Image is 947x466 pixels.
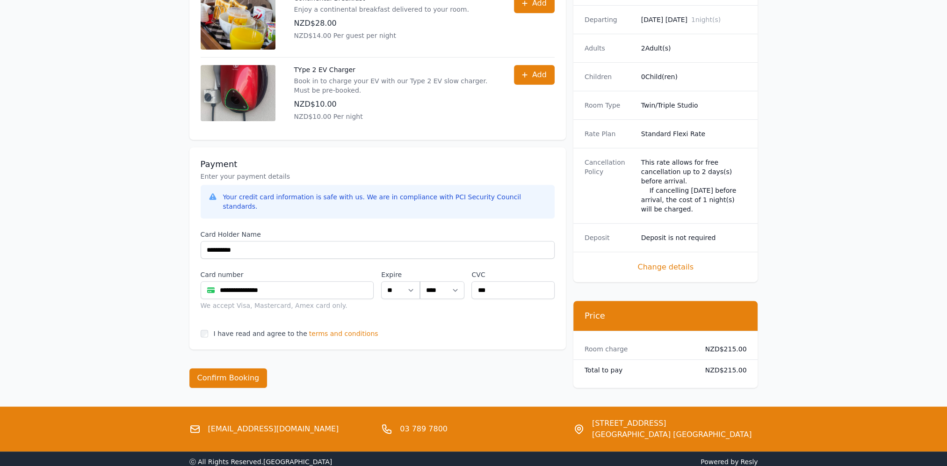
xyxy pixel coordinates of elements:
[585,262,747,273] span: Change details
[294,112,495,121] p: NZD$10.00 Per night
[585,72,634,81] dt: Children
[381,270,420,279] label: Expire
[201,65,275,121] img: TYpe 2 EV Charger
[641,233,747,242] dd: Deposit is not required
[400,423,448,435] a: 03 789 7800
[294,65,495,74] p: TYpe 2 EV Charger
[592,429,752,440] span: [GEOGRAPHIC_DATA] [GEOGRAPHIC_DATA]
[294,99,495,110] p: NZD$10.00
[201,301,374,310] div: We accept Visa, Mastercard, Amex card only.
[201,230,555,239] label: Card Holder Name
[585,129,634,138] dt: Rate Plan
[294,18,469,29] p: NZD$28.00
[585,233,634,242] dt: Deposit
[592,418,752,429] span: [STREET_ADDRESS]
[223,192,547,211] div: Your credit card information is safe with us. We are in compliance with PCI Security Council stan...
[309,329,378,338] span: terms and conditions
[740,458,758,466] a: Resly
[420,270,464,279] label: .
[641,158,747,214] div: This rate allows for free cancellation up to 2 days(s) before arrival. If cancelling [DATE] befor...
[294,5,469,14] p: Enjoy a continental breakfast delivered to your room.
[189,368,267,388] button: Confirm Booking
[294,76,495,95] p: Book in to charge your EV with our Type 2 EV slow charger. Must be pre-booked.
[585,158,634,214] dt: Cancellation Policy
[201,172,555,181] p: Enter your payment details
[532,69,547,80] span: Add
[514,65,555,85] button: Add
[189,458,333,466] span: ⓒ All Rights Reserved. [GEOGRAPHIC_DATA]
[201,159,555,170] h3: Payment
[641,129,747,138] dd: Standard Flexi Rate
[471,270,554,279] label: CVC
[641,15,747,24] dd: [DATE] [DATE]
[698,344,747,354] dd: NZD$215.00
[641,101,747,110] dd: Twin/Triple Studio
[585,344,690,354] dt: Room charge
[294,31,469,40] p: NZD$14.00 Per guest per night
[691,16,721,23] span: 1 night(s)
[641,72,747,81] dd: 0 Child(ren)
[585,101,634,110] dt: Room Type
[585,15,634,24] dt: Departing
[585,44,634,53] dt: Adults
[201,270,374,279] label: Card number
[641,44,747,53] dd: 2 Adult(s)
[585,365,690,375] dt: Total to pay
[698,365,747,375] dd: NZD$215.00
[214,330,307,337] label: I have read and agree to the
[208,423,339,435] a: [EMAIL_ADDRESS][DOMAIN_NAME]
[585,310,747,321] h3: Price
